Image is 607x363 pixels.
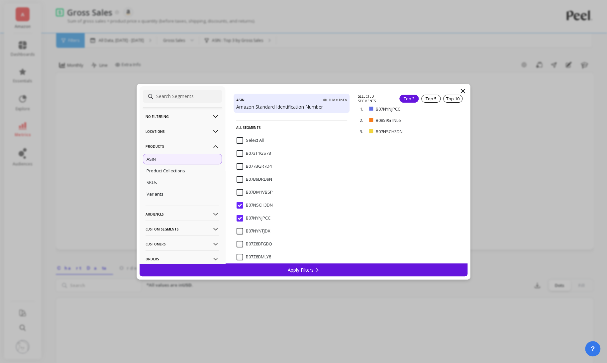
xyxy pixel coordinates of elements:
[591,344,595,353] span: ?
[143,90,222,103] input: Search Segments
[399,95,419,103] div: Top 3
[376,117,432,123] p: B0859GTNL6
[146,108,219,125] p: No filtering
[237,137,264,144] span: Select All
[146,138,219,155] p: Products
[323,97,347,103] span: Hide Info
[237,176,272,183] span: B07B9DRD9N
[376,129,433,135] p: B07NSCH3DN
[146,221,219,237] p: Custom Segments
[237,228,270,234] span: B07NYNTJDX
[146,123,219,140] p: Locations
[288,267,319,273] p: Apply Filters
[241,112,347,117] span: Segments where the current metric has the highest values.
[236,96,245,104] h4: ASIN
[360,117,366,123] p: 2.
[237,215,270,222] span: B07NYNJPCC
[360,129,366,135] p: 3.
[147,168,185,174] p: Product Collections
[146,235,219,252] p: Customers
[147,179,157,185] p: SKUs
[237,254,271,260] span: B07Z8BMLY8
[237,241,272,247] span: B07Z8BFGBQ
[358,94,391,103] p: SELECTED SEGMENTS
[147,191,163,197] p: Variants
[237,150,271,157] span: B073T1GS78
[360,106,366,112] p: 1.
[146,250,219,267] p: Orders
[236,120,347,135] p: All Segments
[237,189,273,196] span: B07DM1VBSP
[237,202,273,209] span: B07NSCH3DN
[421,95,441,103] div: Top 5
[236,104,347,110] p: Amazon Standard Identification Number
[147,156,156,162] p: ASIN
[443,95,462,103] div: Top 10
[146,206,219,223] p: Audiences
[376,106,432,112] p: B07NYNJPCC
[237,163,272,170] span: B077BGR7D4
[585,341,600,356] button: ?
